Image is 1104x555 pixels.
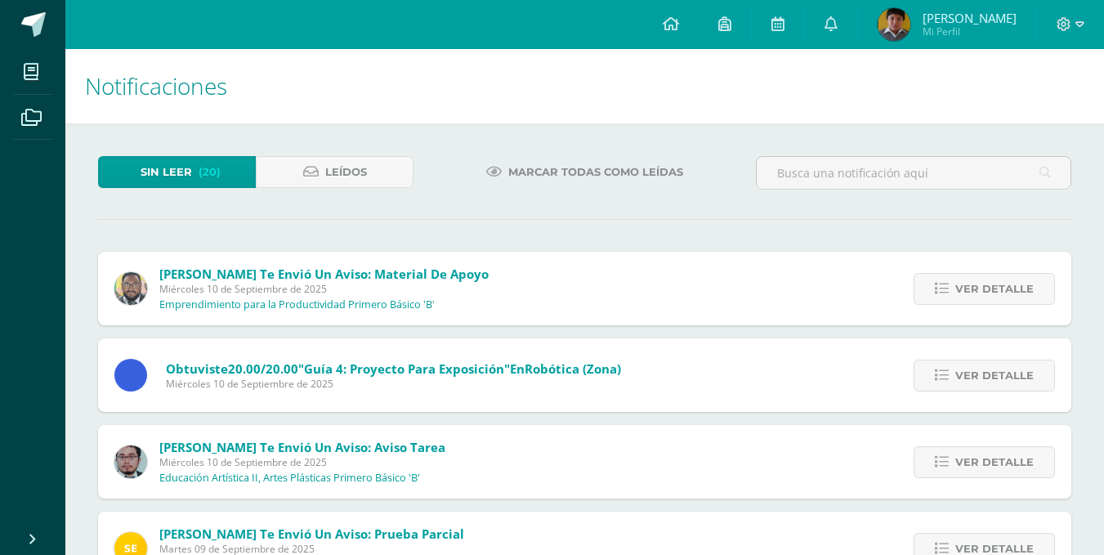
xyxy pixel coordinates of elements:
span: Leídos [325,157,367,187]
span: Obtuviste en [166,360,621,377]
span: [PERSON_NAME] te envió un aviso: Prueba Parcial [159,526,464,542]
img: 712781701cd376c1a616437b5c60ae46.png [114,272,147,305]
a: Marcar todas como leídas [466,156,704,188]
span: Mi Perfil [923,25,1017,38]
span: Notificaciones [85,70,227,101]
input: Busca una notificación aquí [757,157,1070,189]
p: Emprendimiento para la Productividad Primero Básico 'B' [159,298,435,311]
span: Miércoles 10 de Septiembre de 2025 [159,282,489,296]
span: Ver detalle [955,360,1034,391]
span: 20.00/20.00 [228,360,298,377]
span: Ver detalle [955,447,1034,477]
span: [PERSON_NAME] te envió un aviso: Aviso tarea [159,439,445,455]
span: Ver detalle [955,274,1034,304]
img: 3abd4008c219354dad61b3e34bfb5c25.png [878,8,910,41]
a: Sin leer(20) [98,156,256,188]
a: Leídos [256,156,413,188]
span: Miércoles 10 de Septiembre de 2025 [159,455,445,469]
span: Robótica (Zona) [525,360,621,377]
span: (20) [199,157,221,187]
span: Sin leer [141,157,192,187]
span: [PERSON_NAME] [923,10,1017,26]
span: Miércoles 10 de Septiembre de 2025 [166,377,621,391]
p: Educación Artística II, Artes Plásticas Primero Básico 'B' [159,472,420,485]
span: Marcar todas como leídas [508,157,683,187]
span: [PERSON_NAME] te envió un aviso: Material de apoyo [159,266,489,282]
img: 5fac68162d5e1b6fbd390a6ac50e103d.png [114,445,147,478]
span: "Guía 4: Proyecto para exposición" [298,360,510,377]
